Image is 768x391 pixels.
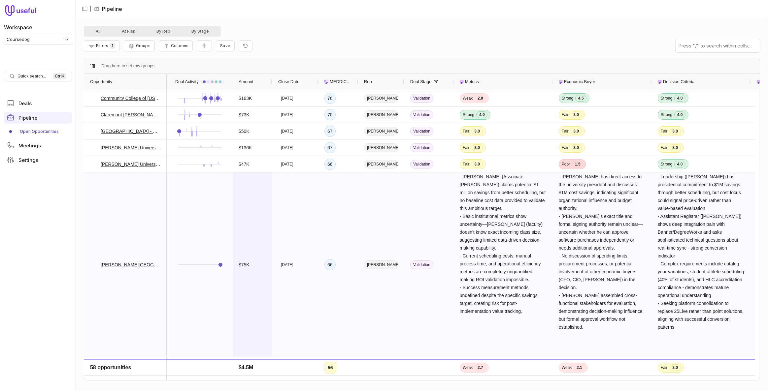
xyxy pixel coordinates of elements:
[17,74,46,79] span: Quick search...
[101,144,161,152] a: [PERSON_NAME] University - Class, CDP, FWM - 8.24
[281,162,293,167] time: [DATE]
[658,174,745,330] span: - Leadership ([PERSON_NAME]) has presidential commitment to $1M savings through better scheduling...
[4,126,72,137] a: Open Opportunities
[674,95,685,102] span: 4.0
[239,261,250,269] div: $75K
[327,144,333,152] div: 67
[463,129,470,134] span: Fair
[124,40,155,51] button: Group Pipeline
[364,160,398,168] span: [PERSON_NAME]
[463,112,474,117] span: Strong
[658,74,745,90] div: Decision Criteria
[4,154,72,166] a: Settings
[571,144,582,151] span: 3.0
[410,110,433,119] span: Validation
[410,260,433,269] span: Validation
[110,43,115,49] span: 1
[670,128,681,135] span: 3.0
[94,5,122,13] li: Pipeline
[239,361,250,369] div: $50K
[18,115,37,120] span: Pipeline
[101,62,154,70] div: Row Groups
[661,96,672,101] span: Strong
[327,261,333,269] div: 66
[159,40,193,51] button: Columns
[18,101,32,106] span: Deals
[101,94,161,102] a: Community College of [US_STATE] - [GEOGRAPHIC_DATA] - [DATE]
[575,95,586,102] span: 4.5
[670,144,681,151] span: 3.0
[330,78,352,86] span: MEDDICC Score
[239,160,250,168] div: $47K
[101,127,161,135] a: [GEOGRAPHIC_DATA] - Curriculum & Catalog - 3.24
[571,111,582,118] span: 3.0
[364,143,398,152] span: [PERSON_NAME]
[364,110,398,119] span: [PERSON_NAME]
[410,160,433,168] span: Validation
[410,361,433,370] span: Validation
[4,139,72,151] a: Meetings
[216,40,235,51] button: Create a new saved view
[175,78,199,86] span: Deal Activity
[101,160,161,168] a: [PERSON_NAME] University - Curriculum Management+Syllabus Management - [DATE]
[364,127,398,135] span: [PERSON_NAME]
[327,160,333,168] div: 66
[181,27,219,35] button: By Stage
[220,43,230,48] span: Save
[676,39,760,52] input: Press "/" to search within cells...
[562,96,573,101] span: Strong
[239,144,252,152] div: $136K
[460,174,547,314] span: - [PERSON_NAME] (Associate [PERSON_NAME]) claims potential $1 million savings from better schedul...
[562,363,573,368] span: Strong
[463,145,470,150] span: Fair
[661,129,668,134] span: Fair
[4,23,32,31] label: Workspace
[410,143,433,152] span: Validation
[460,74,547,90] div: Metrics
[4,126,72,137] div: Pipeline submenu
[410,127,433,135] span: Validation
[281,145,293,150] time: [DATE]
[4,97,72,109] a: Deals
[661,112,672,117] span: Strong
[564,78,595,86] span: Economic Buyer
[90,5,91,13] span: |
[4,112,72,124] a: Pipeline
[364,78,372,86] span: Rep
[463,162,470,167] span: Fair
[661,363,668,368] span: Fair
[239,78,253,86] span: Amount
[281,129,293,134] time: [DATE]
[559,74,646,90] div: Economic Buyer
[475,95,486,102] span: 2.0
[90,78,112,86] span: Opportunity
[53,73,66,79] kbd: Ctrl K
[85,27,111,35] button: All
[476,111,487,118] span: 4.0
[84,40,120,51] button: Filter Pipeline
[281,112,293,117] time: [DATE]
[472,161,483,167] span: 3.0
[476,362,487,369] span: 4.0
[281,363,293,368] time: [DATE]
[663,78,694,86] span: Decision Criteria
[239,111,250,119] div: $73K
[670,362,681,369] span: 3.0
[171,43,188,48] span: Columns
[562,129,569,134] span: Fair
[101,261,161,269] a: [PERSON_NAME][GEOGRAPHIC_DATA] - Academic Scheduling+Course Demand Projections - [DATE]
[18,143,41,148] span: Meetings
[80,4,90,14] button: Collapse sidebar
[410,78,431,86] span: Deal Stage
[239,40,252,52] button: Reset view
[18,158,38,163] span: Settings
[327,361,333,369] div: 64
[281,262,293,267] time: [DATE]
[472,128,483,135] span: 3.0
[571,128,582,135] span: 3.0
[661,145,668,150] span: Fair
[465,78,479,86] span: Metrics
[364,361,398,370] span: [PERSON_NAME]
[572,161,583,167] span: 1.5
[661,162,672,167] span: Strong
